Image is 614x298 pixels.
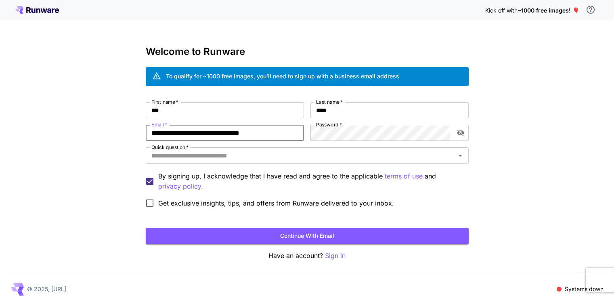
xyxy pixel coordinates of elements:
h3: Welcome to Runware [146,46,469,57]
button: By signing up, I acknowledge that I have read and agree to the applicable terms of use and [158,181,203,191]
p: Have an account? [146,251,469,261]
p: privacy policy. [158,181,203,191]
button: By signing up, I acknowledge that I have read and agree to the applicable and privacy policy. [385,171,423,181]
p: terms of use [385,171,423,181]
label: Password [316,121,342,128]
div: To qualify for ~1000 free images, you’ll need to sign up with a business email address. [166,72,401,80]
p: By signing up, I acknowledge that I have read and agree to the applicable and [158,171,462,191]
button: Continue with email [146,228,469,244]
button: Sign in [325,251,346,261]
label: Email [151,121,167,128]
button: Open [455,150,466,161]
label: First name [151,99,178,105]
button: toggle password visibility [453,126,468,140]
p: Systems down [565,285,604,293]
span: Kick off with [485,7,518,14]
label: Last name [316,99,343,105]
span: ~1000 free images! 🎈 [518,7,579,14]
span: Get exclusive insights, tips, and offers from Runware delivered to your inbox. [158,198,394,208]
label: Quick question [151,144,189,151]
p: © 2025, [URL] [27,285,66,293]
button: In order to qualify for free credit, you need to sign up with a business email address and click ... [583,2,599,18]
